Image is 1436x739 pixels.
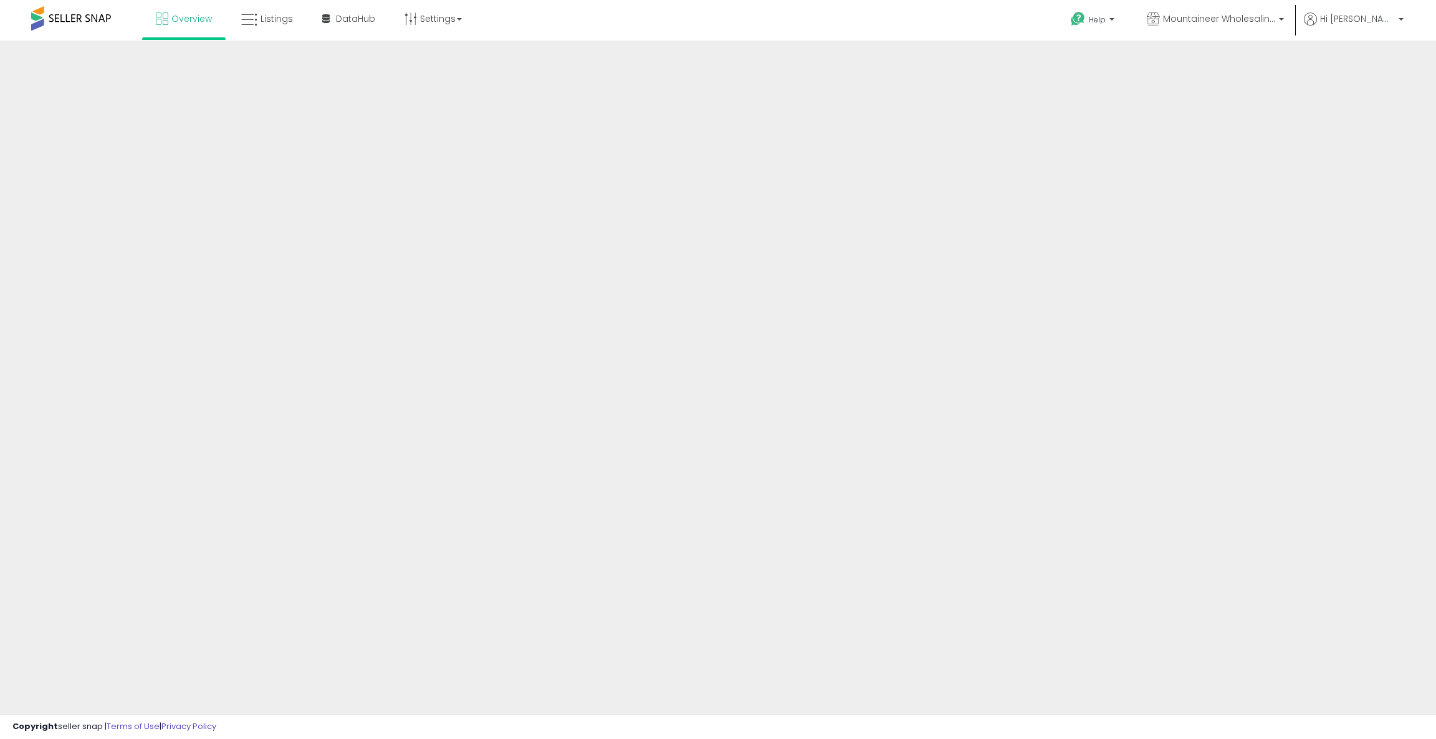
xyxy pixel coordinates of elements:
[336,12,375,25] span: DataHub
[1163,12,1275,25] span: Mountaineer Wholesaling
[261,12,293,25] span: Listings
[1089,14,1106,25] span: Help
[1061,2,1127,41] a: Help
[1304,12,1404,41] a: Hi [PERSON_NAME]
[1320,12,1395,25] span: Hi [PERSON_NAME]
[1070,11,1086,27] i: Get Help
[171,12,212,25] span: Overview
